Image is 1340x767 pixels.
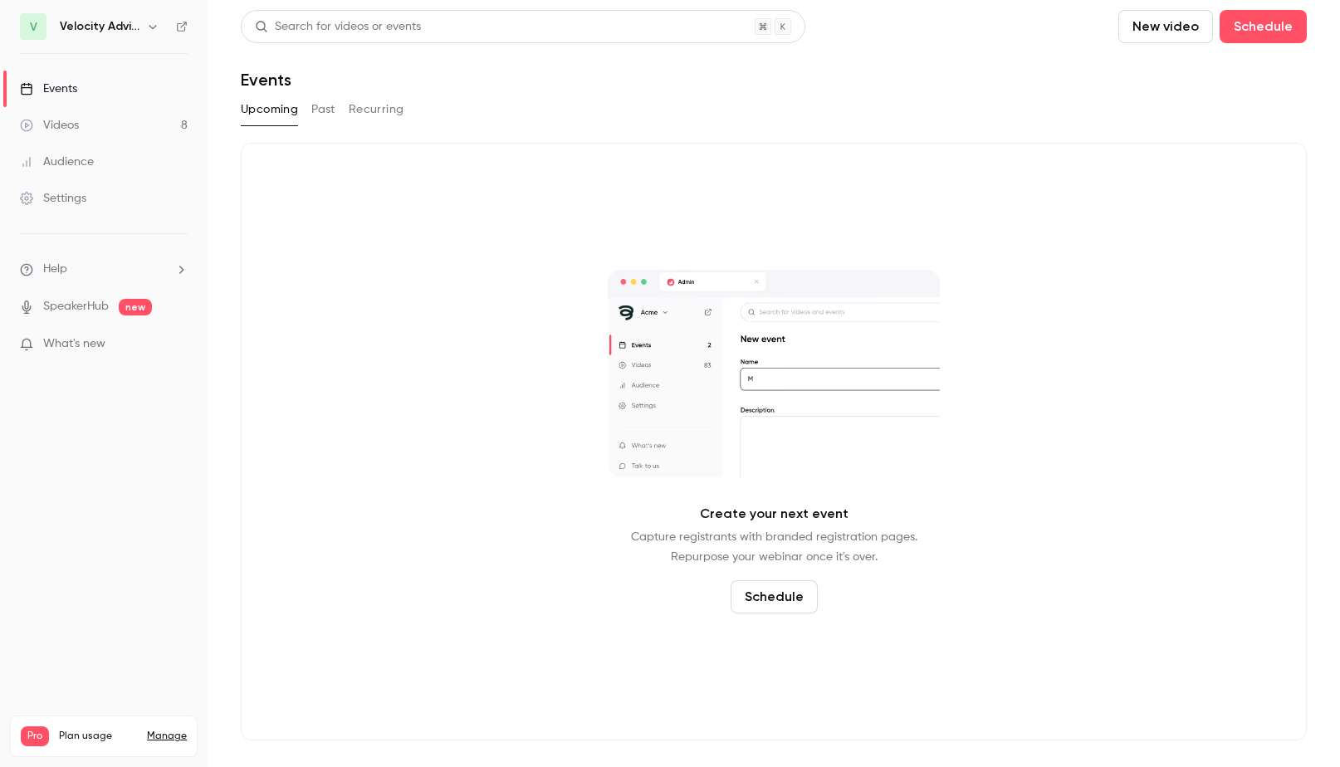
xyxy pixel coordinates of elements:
[241,96,298,123] button: Upcoming
[241,70,291,90] h1: Events
[1118,10,1213,43] button: New video
[631,527,917,567] p: Capture registrants with branded registration pages. Repurpose your webinar once it's over.
[20,154,94,170] div: Audience
[731,580,818,613] button: Schedule
[119,299,152,315] span: new
[59,730,137,743] span: Plan usage
[349,96,404,123] button: Recurring
[255,18,421,36] div: Search for videos or events
[20,190,86,207] div: Settings
[700,504,849,524] p: Create your next event
[147,730,187,743] a: Manage
[21,726,49,746] span: Pro
[311,96,335,123] button: Past
[20,261,188,278] li: help-dropdown-opener
[43,335,105,353] span: What's new
[43,298,109,315] a: SpeakerHub
[43,261,67,278] span: Help
[20,81,77,97] div: Events
[60,18,139,35] h6: Velocity Advisory Group
[168,337,188,352] iframe: Noticeable Trigger
[1220,10,1307,43] button: Schedule
[20,117,79,134] div: Videos
[30,18,37,36] span: V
